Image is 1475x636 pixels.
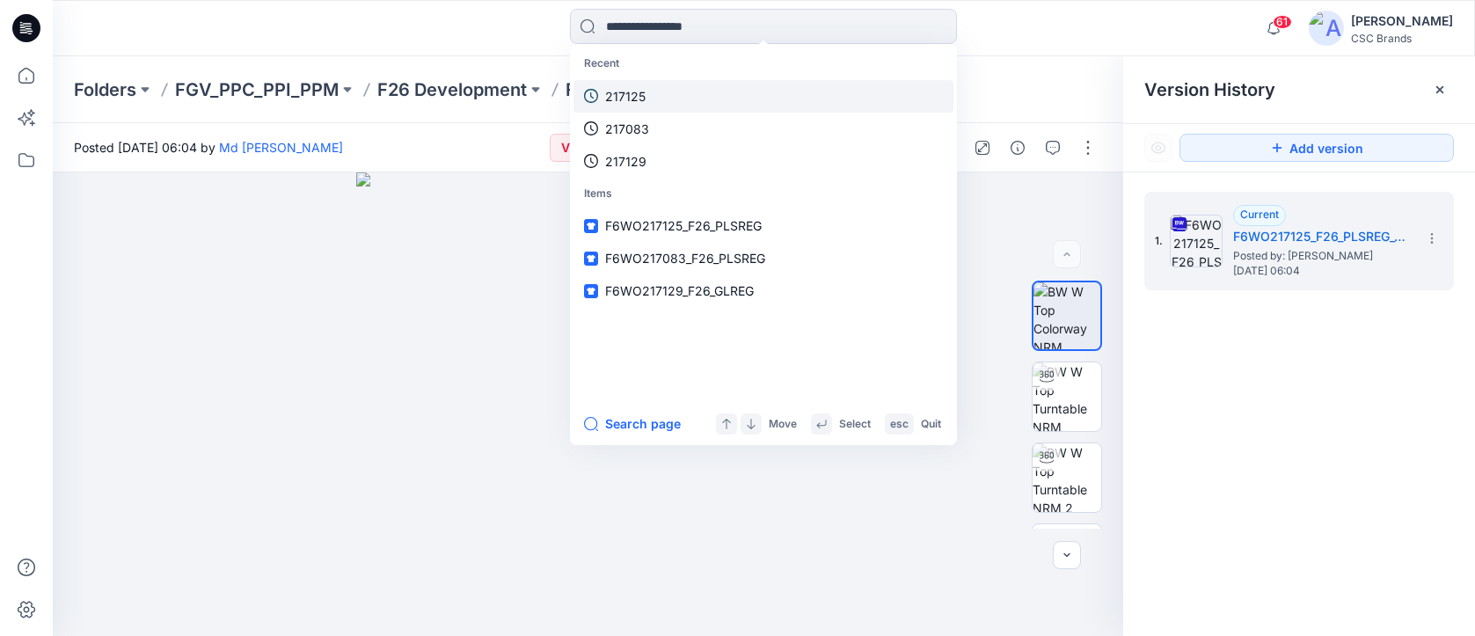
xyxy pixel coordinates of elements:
p: Quit [921,415,941,434]
p: Select [839,415,871,434]
h5: F6WO217125_F26_PLSREG_VP1 [1233,226,1409,247]
a: F26 Development [377,77,527,102]
button: Add version [1179,134,1454,162]
button: Search page [584,413,681,435]
img: avatar [1309,11,1344,46]
div: CSC Brands [1351,32,1453,45]
a: 217129 [573,145,953,178]
img: F6WO217125_F26_PLSREG_VP1 [1170,215,1223,267]
span: Current [1240,208,1279,221]
span: Version History [1144,79,1275,100]
p: F6WO217129_F26_GLREG [566,77,780,102]
span: Posted by: Md Mawdud [1233,247,1409,265]
a: F6WO217129_F26_GLREG [573,274,953,307]
a: 217083 [573,113,953,145]
button: Close [1433,83,1447,97]
span: 61 [1273,15,1292,29]
img: BW W Top Colorway NRM [1033,282,1100,349]
a: Md [PERSON_NAME] [219,140,343,155]
button: Details [1004,134,1032,162]
p: esc [890,415,909,434]
img: eyJhbGciOiJIUzI1NiIsImtpZCI6IjAiLCJzbHQiOiJzZXMiLCJ0eXAiOiJKV1QifQ.eyJkYXRhIjp7InR5cGUiOiJzdG9yYW... [356,172,820,636]
span: Posted [DATE] 06:04 by [74,138,343,157]
p: Items [573,178,953,210]
a: F6WO217083_F26_PLSREG [573,242,953,274]
p: Move [769,415,797,434]
span: [DATE] 06:04 [1233,265,1409,277]
p: 217129 [605,152,646,171]
a: F6WO217125_F26_PLSREG [573,209,953,242]
span: 1. [1155,233,1163,249]
span: F6WO217125_F26_PLSREG [605,218,762,233]
img: BW W Top Turntable NRM [1033,362,1101,431]
button: Show Hidden Versions [1144,134,1172,162]
span: F6WO217083_F26_PLSREG [605,251,765,266]
p: 217125 [605,87,646,106]
a: 217125 [573,80,953,113]
a: FGV_PPC_PPI_PPM [175,77,339,102]
img: BW W Top Turntable NRM 2 [1033,443,1101,512]
span: F6WO217129_F26_GLREG [605,283,754,298]
div: [PERSON_NAME] [1351,11,1453,32]
p: 217083 [605,120,649,138]
p: Recent [573,48,953,80]
a: Folders [74,77,136,102]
